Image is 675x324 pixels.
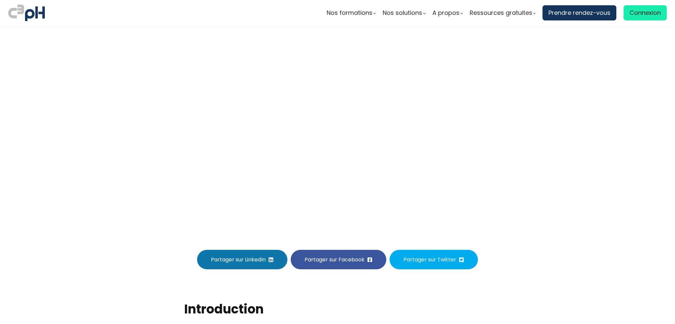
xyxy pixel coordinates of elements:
[305,255,365,264] span: Partager sur Facebook
[197,250,287,269] button: Partager sur LinkedIn
[390,250,478,269] button: Partager sur Twitter
[403,255,456,264] span: Partager sur Twitter
[624,5,667,20] a: Connexion
[432,8,459,18] span: A propos
[470,8,532,18] span: Ressources gratuites
[184,301,491,317] h2: Introduction
[291,250,386,269] button: Partager sur Facebook
[211,255,266,264] span: Partager sur LinkedIn
[8,3,45,22] img: logo C3PH
[543,5,616,20] a: Prendre rendez-vous
[327,8,372,18] span: Nos formations
[548,8,610,18] span: Prendre rendez-vous
[383,8,422,18] span: Nos solutions
[630,8,661,18] span: Connexion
